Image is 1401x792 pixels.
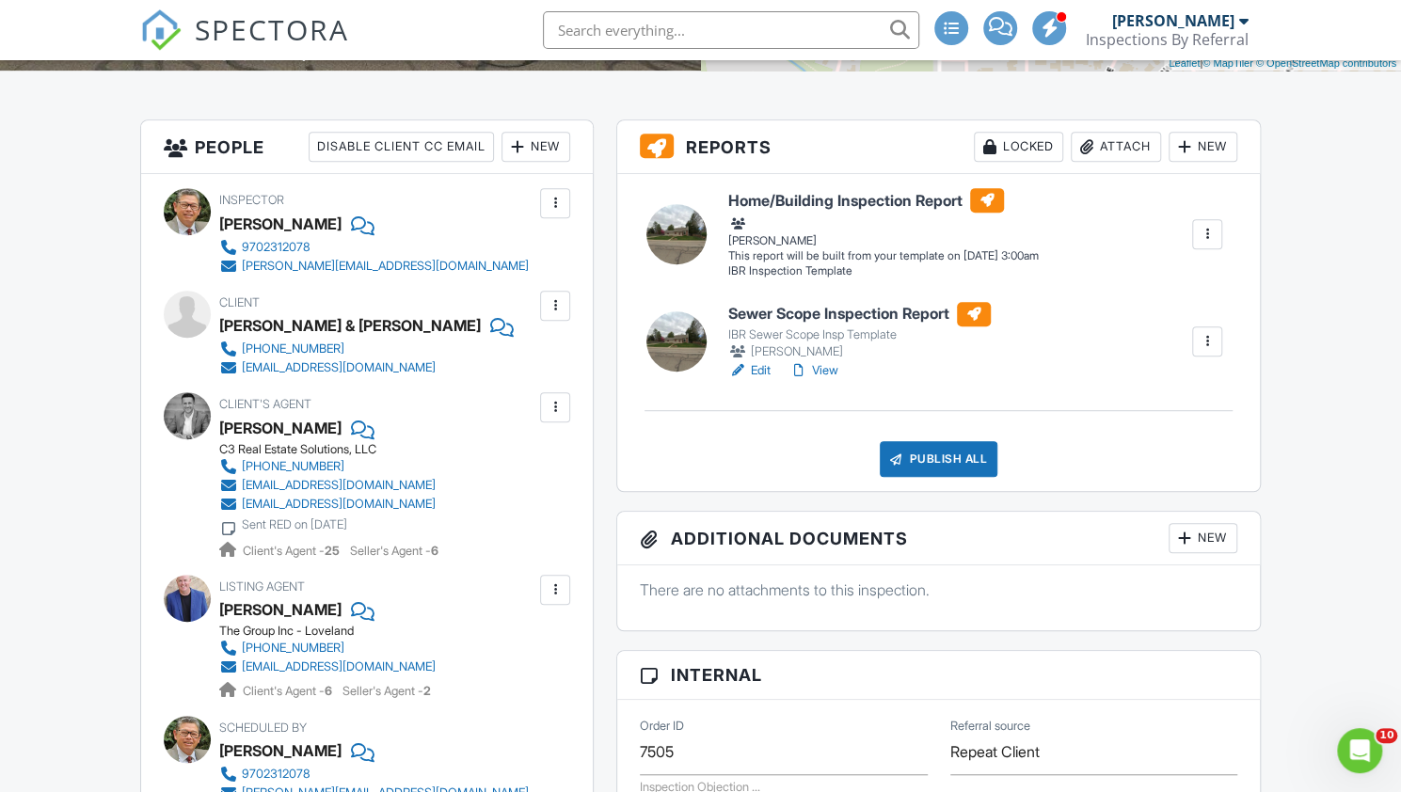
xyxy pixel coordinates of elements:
div: [PERSON_NAME] & [PERSON_NAME] [219,311,481,340]
strong: 2 [423,684,431,698]
a: 9702312078 [219,765,529,784]
div: 3.25 [465,44,499,64]
div: [EMAIL_ADDRESS][DOMAIN_NAME] [242,497,436,512]
span: bedrooms [395,49,447,63]
div: IBR Inspection Template [728,263,1039,279]
a: 9702312078 [219,238,529,257]
a: SPECTORA [140,25,349,65]
div: [PERSON_NAME] [728,214,1039,248]
a: [PHONE_NUMBER] [219,457,436,476]
a: [PHONE_NUMBER] [219,639,436,657]
div: C3 Real Estate Solutions, LLC [219,442,451,457]
div: IBR Sewer Scope Insp Template [728,327,991,342]
div: Disable Client CC Email [309,132,494,162]
div: This report will be built from your template on [DATE] 3:00am [728,248,1039,263]
div: [PHONE_NUMBER] [242,641,344,656]
strong: 25 [325,544,340,558]
div: [PERSON_NAME] [1112,11,1234,30]
div: 9702312078 [242,240,310,255]
a: © OpenStreetMap contributors [1256,57,1396,69]
div: Locked [974,132,1063,162]
div: [EMAIL_ADDRESS][DOMAIN_NAME] [242,360,436,375]
span: 10 [1376,728,1397,743]
div: Sent RED on [DATE] [242,517,347,532]
a: [EMAIL_ADDRESS][DOMAIN_NAME] [219,495,436,514]
div: Attach [1071,132,1161,162]
label: Referral source [950,718,1030,735]
a: View [789,361,838,380]
span: Listing Agent [219,579,305,594]
div: [PERSON_NAME] [219,737,342,765]
label: Order ID [640,718,684,735]
div: 4 [382,44,392,64]
div: Publish All [880,441,997,477]
h3: Additional Documents [617,512,1260,565]
span: bathrooms [501,49,555,63]
h3: Reports [617,120,1260,174]
a: Leaflet [1169,57,1200,69]
span: SPECTORA [195,9,349,49]
span: Inspector [219,193,284,207]
a: [PERSON_NAME][EMAIL_ADDRESS][DOMAIN_NAME] [219,257,529,276]
a: © MapTiler [1202,57,1253,69]
div: [PERSON_NAME] [728,342,991,361]
h6: Home/Building Inspection Report [728,188,1039,213]
div: Inspections By Referral [1086,30,1249,49]
div: The Group Inc - Loveland [219,624,451,639]
a: [PHONE_NUMBER] [219,340,499,358]
div: [PHONE_NUMBER] [242,341,344,356]
span: Client's Agent - [243,544,342,558]
h3: Internal [617,651,1260,700]
div: [PERSON_NAME] [219,414,342,442]
span: Scheduled By [219,721,307,735]
div: [PERSON_NAME][EMAIL_ADDRESS][DOMAIN_NAME] [242,259,529,274]
span: Seller's Agent - [342,684,431,698]
iframe: Intercom live chat [1337,728,1382,773]
a: Edit [728,361,771,380]
span: Client [219,295,260,309]
input: Search everything... [543,11,919,49]
span: Built [131,49,151,63]
span: Seller's Agent - [350,544,438,558]
h6: Sewer Scope Inspection Report [728,302,991,326]
a: [EMAIL_ADDRESS][DOMAIN_NAME] [219,657,436,676]
p: There are no attachments to this inspection. [640,579,1237,600]
h3: People [141,120,593,174]
span: Client's Agent [219,397,311,411]
div: [PERSON_NAME] [219,210,342,238]
div: [EMAIL_ADDRESS][DOMAIN_NAME] [242,478,436,493]
span: Client's Agent - [243,684,335,698]
div: New [1169,523,1237,553]
strong: 6 [431,544,438,558]
div: | [1164,55,1401,71]
a: [EMAIL_ADDRESS][DOMAIN_NAME] [219,476,436,495]
div: New [501,132,570,162]
a: Sewer Scope Inspection Report IBR Sewer Scope Insp Template [PERSON_NAME] [728,302,991,362]
img: The Best Home Inspection Software - Spectora [140,9,182,51]
div: New [1169,132,1237,162]
div: [PERSON_NAME] [219,595,342,624]
strong: 6 [325,684,332,698]
div: [EMAIL_ADDRESS][DOMAIN_NAME] [242,659,436,674]
div: [PHONE_NUMBER] [242,459,344,474]
a: [EMAIL_ADDRESS][DOMAIN_NAME] [219,358,499,377]
div: 9702312078 [242,767,310,782]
